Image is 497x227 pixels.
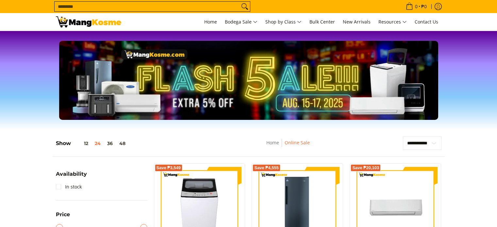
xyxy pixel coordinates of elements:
span: Resources [378,18,407,26]
span: Price [56,212,70,217]
span: 0 [414,4,419,9]
span: New Arrivals [343,19,371,25]
span: Save ₱3,549 [157,166,181,170]
span: ₱0 [420,4,428,9]
span: Save ₱4,555 [254,166,279,170]
a: Online Sale [285,139,310,146]
a: Home [266,139,279,146]
span: • [404,3,429,10]
a: Bodega Sale [222,13,261,31]
a: New Arrivals [340,13,374,31]
nav: Breadcrumbs [223,139,353,154]
a: Home [201,13,220,31]
summary: Open [56,212,70,222]
span: Availability [56,171,87,177]
a: In stock [56,182,82,192]
a: Bulk Center [306,13,338,31]
a: Shop by Class [262,13,305,31]
button: 12 [71,141,91,146]
button: 24 [91,141,104,146]
span: Save ₱20,103 [352,166,379,170]
span: Bodega Sale [225,18,257,26]
button: 36 [104,141,116,146]
nav: Main Menu [128,13,441,31]
a: Contact Us [411,13,441,31]
summary: Open [56,171,87,182]
button: Search [240,2,250,11]
span: Contact Us [415,19,438,25]
span: Bulk Center [309,19,335,25]
span: Home [204,19,217,25]
a: Resources [375,13,410,31]
button: 48 [116,141,129,146]
img: BREAKING NEWS: Flash 5ale! August 15-17, 2025 l Mang Kosme [56,16,121,27]
span: Shop by Class [265,18,302,26]
h5: Show [56,140,129,147]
